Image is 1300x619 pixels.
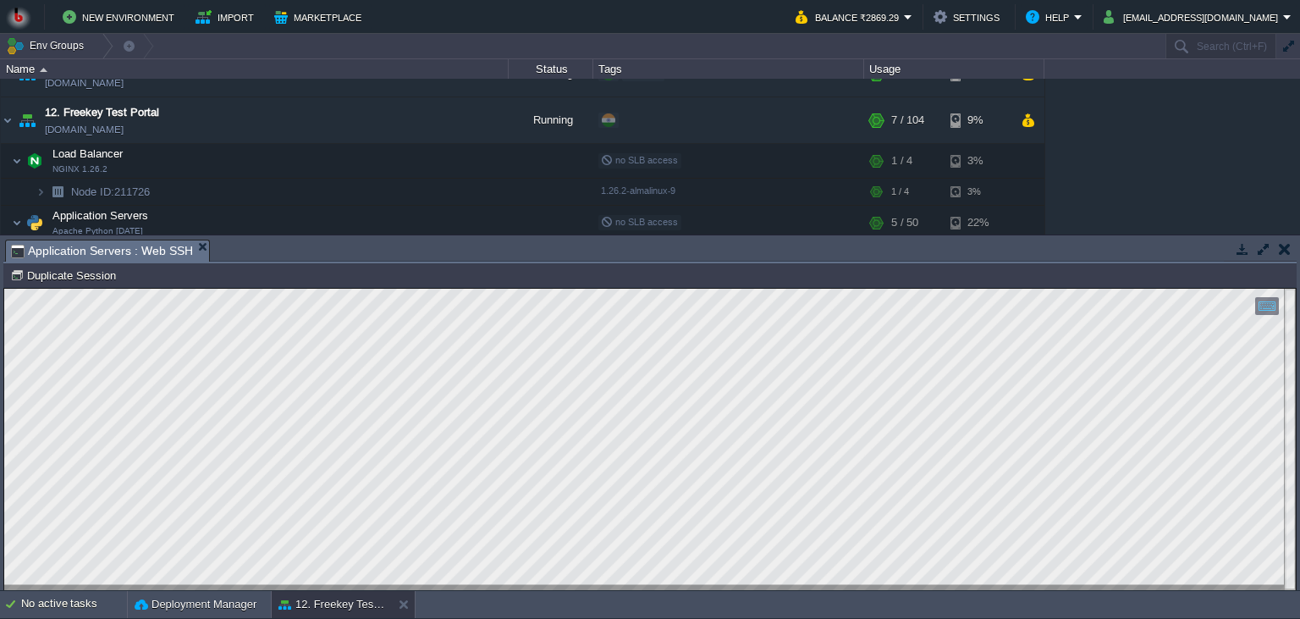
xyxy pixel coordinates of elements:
[274,7,366,27] button: Marketplace
[46,179,69,205] img: AMDAwAAAACH5BAEAAAAALAAAAAABAAEAAAICRAEAOw==
[6,4,31,30] img: Bitss Techniques
[2,59,508,79] div: Name
[15,97,39,143] img: AMDAwAAAACH5BAEAAAAALAAAAAABAAEAAAICRAEAOw==
[865,59,1044,79] div: Usage
[51,208,151,223] span: Application Servers
[278,596,385,613] button: 12. Freekey Test Portal
[69,185,152,199] a: Node ID:211726
[891,206,918,240] div: 5 / 50
[45,104,159,121] a: 12. Freekey Test Portal
[6,34,90,58] button: Env Groups
[40,68,47,72] img: AMDAwAAAACH5BAEAAAAALAAAAAABAAEAAAICRAEAOw==
[601,155,678,165] span: no SLB access
[1026,7,1074,27] button: Help
[509,97,593,143] div: Running
[891,97,924,143] div: 7 / 104
[1104,7,1283,27] button: [EMAIL_ADDRESS][DOMAIN_NAME]
[1,97,14,143] img: AMDAwAAAACH5BAEAAAAALAAAAAABAAEAAAICRAEAOw==
[51,209,151,222] a: Application ServersApache Python [DATE]
[69,185,152,199] span: 211726
[51,146,125,161] span: Load Balancer
[12,144,22,178] img: AMDAwAAAACH5BAEAAAAALAAAAAABAAEAAAICRAEAOw==
[934,7,1005,27] button: Settings
[11,240,193,262] span: Application Servers : Web SSH
[135,596,256,613] button: Deployment Manager
[594,59,863,79] div: Tags
[950,179,1005,205] div: 3%
[45,75,124,91] a: [DOMAIN_NAME]
[796,7,904,27] button: Balance ₹2869.29
[196,7,259,27] button: Import
[950,206,1005,240] div: 22%
[21,591,127,618] div: No active tasks
[51,147,125,160] a: Load BalancerNGINX 1.26.2
[891,144,912,178] div: 1 / 4
[601,217,678,227] span: no SLB access
[510,59,592,79] div: Status
[63,7,179,27] button: New Environment
[52,164,107,174] span: NGINX 1.26.2
[71,185,114,198] span: Node ID:
[601,185,675,196] span: 1.26.2-almalinux-9
[52,226,143,236] span: Apache Python [DATE]
[23,206,47,240] img: AMDAwAAAACH5BAEAAAAALAAAAAABAAEAAAICRAEAOw==
[23,144,47,178] img: AMDAwAAAACH5BAEAAAAALAAAAAABAAEAAAICRAEAOw==
[950,97,1005,143] div: 9%
[10,268,121,283] button: Duplicate Session
[950,144,1005,178] div: 3%
[12,206,22,240] img: AMDAwAAAACH5BAEAAAAALAAAAAABAAEAAAICRAEAOw==
[891,179,909,205] div: 1 / 4
[45,121,124,138] a: [DOMAIN_NAME]
[36,179,46,205] img: AMDAwAAAACH5BAEAAAAALAAAAAABAAEAAAICRAEAOw==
